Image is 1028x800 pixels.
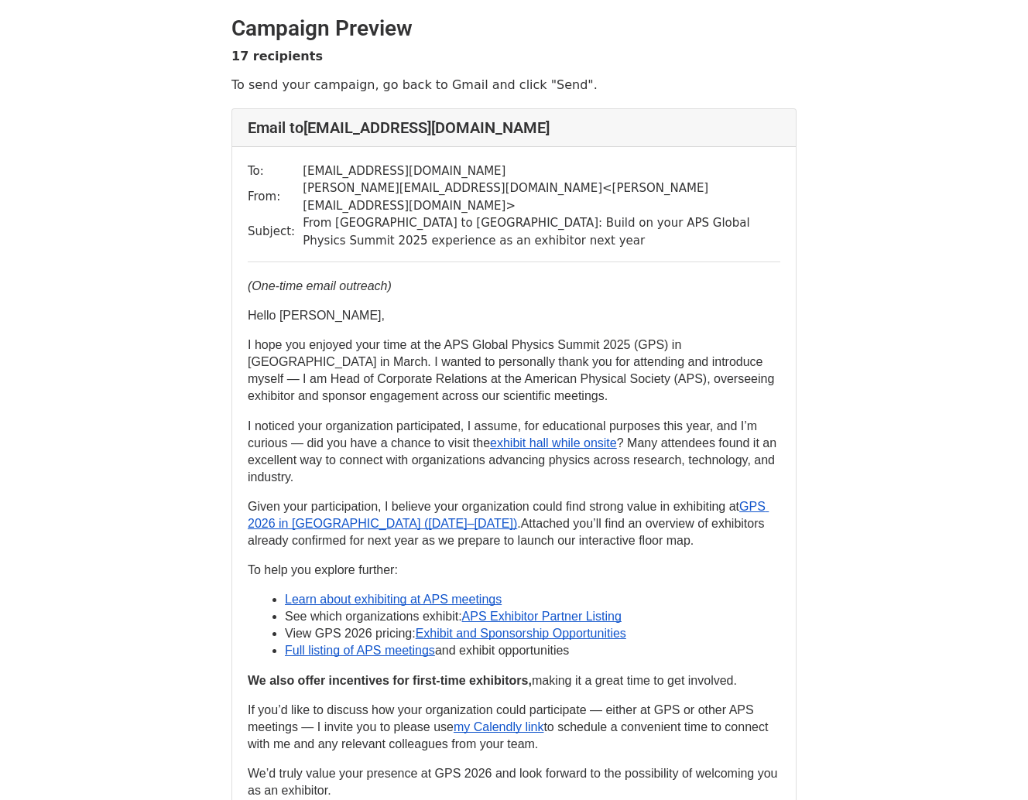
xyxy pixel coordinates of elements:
[248,703,757,733] span: If you’d like to discuss how your organization could participate — either at GPS or other APS mee...
[454,720,543,734] a: my Calendly link
[248,500,769,530] span: GPS 2026 in [GEOGRAPHIC_DATA] ([DATE]–[DATE])
[490,436,617,450] a: exhibit hall while onsite
[285,627,416,640] span: View GPS 2026 pricing:
[248,720,772,750] span: to schedule a convenient time to connect with me and any relevant colleagues from your team.
[248,279,392,292] span: (One-time email outreach)
[303,179,780,214] td: [PERSON_NAME][EMAIL_ADDRESS][DOMAIN_NAME] < [PERSON_NAME][EMAIL_ADDRESS][DOMAIN_NAME] >
[303,162,780,180] td: [EMAIL_ADDRESS][DOMAIN_NAME]
[248,517,768,547] span: Attached you’ll find an overview of exhibitors already confirmed for next year as we prepare to l...
[248,214,303,249] td: Subject:
[517,517,520,530] span: .
[248,500,739,513] span: Given your participation, I believe your organization could find strong value in exhibiting at
[231,49,323,63] strong: 17 recipients
[248,118,780,137] h4: Email to [EMAIL_ADDRESS][DOMAIN_NAME]
[454,720,543,733] span: my Calendly link
[248,162,303,180] td: To:
[416,627,626,640] a: Exhibit and Sponsorship Opportunities
[248,419,761,450] span: I noticed your organization participated, I assume, for educational purposes this year, and I’m c...
[285,644,435,657] a: Full listing of APS meetings
[248,767,781,797] span: We’d truly value your presence at GPS 2026 and look forward to the possibility of welcoming you a...
[285,593,502,606] a: Learn about exhibiting at APS meetings
[462,610,622,623] a: APS Exhibitor Partner Listing
[435,644,569,657] span: and exhibit opportunities
[248,674,532,687] span: We also offer incentives for first-time exhibitors,
[248,309,385,322] span: Hello [PERSON_NAME],
[285,610,462,623] span: See which organizations exhibit:
[248,338,778,402] span: I hope you enjoyed your time at the APS Global Physics Summit 2025 (GPS) in [GEOGRAPHIC_DATA] in ...
[490,436,617,450] span: exhibit hall while onsite
[303,214,780,249] td: From [GEOGRAPHIC_DATA] to [GEOGRAPHIC_DATA]: Build on your APS Global Physics Summit 2025 experie...
[248,179,303,214] td: From:
[231,15,797,42] h2: Campaign Preview
[248,436,780,484] span: ? Many attendees found it an excellent way to connect with organizations advancing physics across...
[532,674,737,687] span: making it a great time to get involved.
[231,77,797,93] p: To send your campaign, go back to Gmail and click "Send".
[248,499,769,531] a: GPS 2026 in [GEOGRAPHIC_DATA] ([DATE]–[DATE])
[248,563,398,576] span: To help you explore further:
